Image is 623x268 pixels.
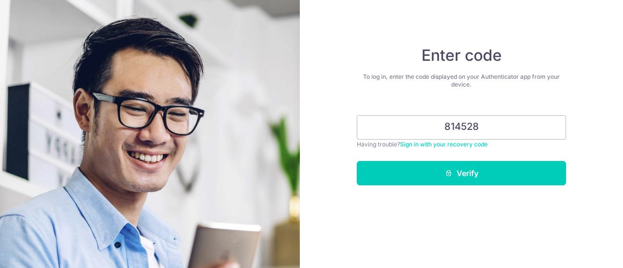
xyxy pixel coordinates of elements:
[357,140,566,149] div: Having trouble?
[357,46,566,65] h4: Enter code
[357,73,566,89] div: To log in, enter the code displayed on your Authenticator app from your device.
[400,141,488,148] a: Sign in with your recovery code
[357,115,566,140] input: Enter 6 digit code
[357,161,566,185] button: Verify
